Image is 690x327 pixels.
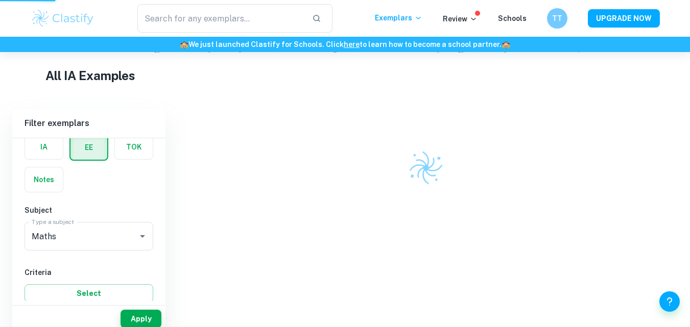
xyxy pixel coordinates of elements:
label: Type a subject [32,217,74,226]
button: Notes [25,167,63,192]
button: TT [547,8,567,29]
span: 🏫 [180,40,188,48]
button: UPGRADE NOW [588,9,660,28]
button: Open [135,229,150,243]
h6: Subject [25,205,153,216]
h6: Filter exemplars [12,109,165,138]
h6: TT [551,13,563,24]
button: Help and Feedback [659,291,680,312]
button: TOK [115,135,153,159]
p: Review [443,13,478,24]
h1: All IA Examples [45,66,645,85]
a: here [344,40,360,48]
h6: Criteria [25,267,153,278]
img: Clastify logo [31,8,96,29]
a: Schools [498,14,527,22]
input: Search for any exemplars... [137,4,304,33]
h6: We just launched Clastify for Schools. Click to learn how to become a school partner. [2,39,688,50]
button: Select [25,284,153,303]
span: 🏫 [502,40,510,48]
button: EE [70,135,107,160]
p: Exemplars [375,12,422,23]
img: Clastify logo [406,148,446,188]
button: IA [25,135,63,159]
